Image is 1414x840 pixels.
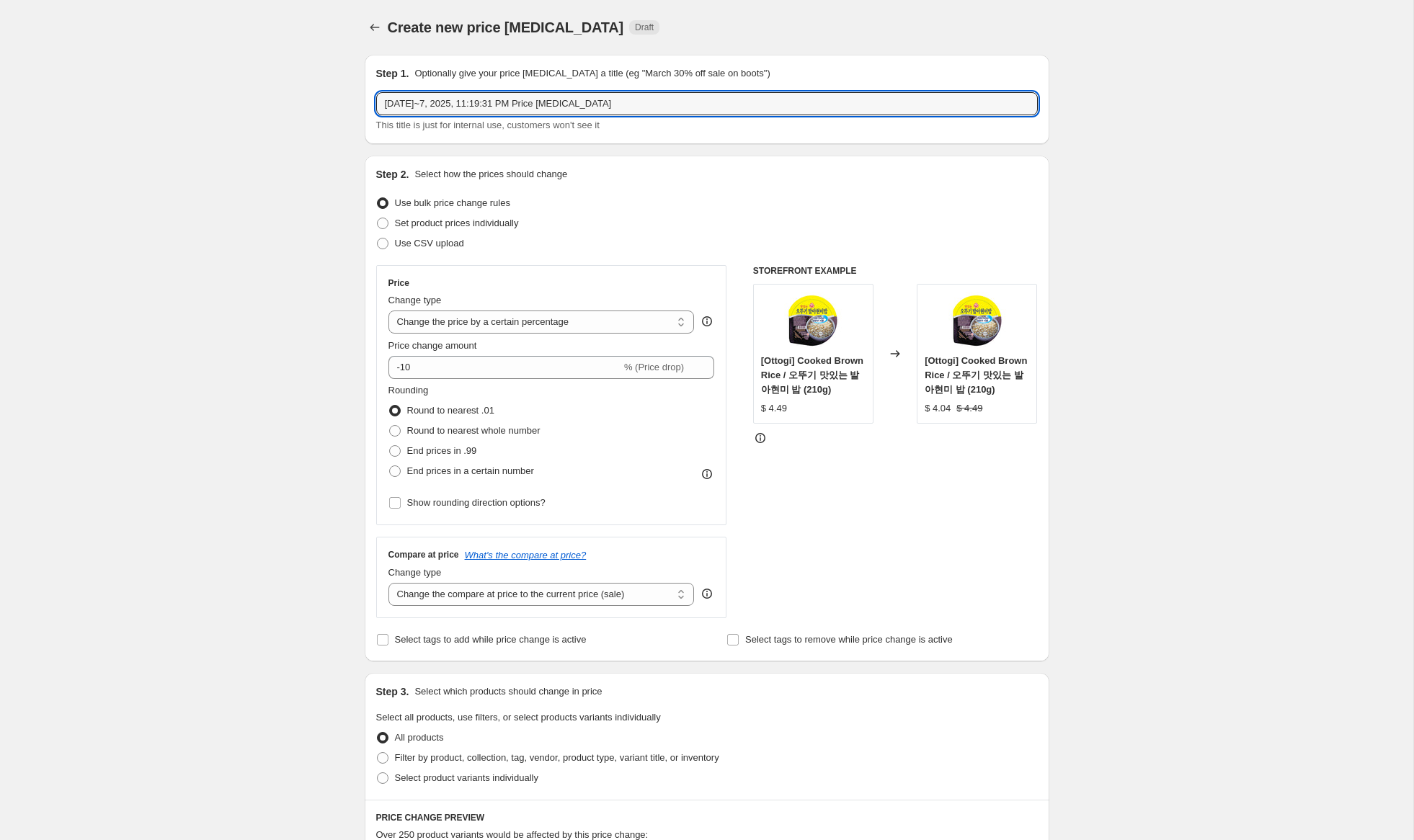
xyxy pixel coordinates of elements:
span: Show rounding direction options? [407,497,546,508]
span: Use bulk price change rules [395,197,510,208]
span: [Ottogi] Cooked Brown Rice / 오뚜기 맛있는 발아현미 밥 (210g) [925,355,1027,395]
span: % (Price drop) [624,362,684,372]
span: End prices in .99 [407,445,477,456]
span: Over 250 product variants would be affected by this price change: [376,829,649,840]
div: $ 4.04 [925,401,951,416]
div: help [700,586,714,601]
span: Change type [388,295,442,305]
span: Rounding [388,385,429,396]
strike: $ 4.49 [956,401,982,416]
button: What's the compare at price? [465,550,587,560]
input: 30% off holiday sale [376,92,1038,115]
button: Price change jobs [365,17,385,37]
span: Select product variants individually [395,772,538,783]
span: Select tags to add while price change is active [395,634,587,645]
h2: Step 2. [376,167,409,182]
div: $ 4.49 [761,401,787,416]
h2: Step 1. [376,66,409,81]
h2: Step 3. [376,684,409,699]
img: b8c6ba505_80x.jpg [784,292,842,349]
span: Create new price [MEDICAL_DATA] [388,19,624,35]
span: Round to nearest whole number [407,425,541,436]
h6: PRICE CHANGE PREVIEW [376,812,1038,823]
div: help [700,314,714,329]
p: Select how the prices should change [414,167,567,182]
span: Select tags to remove while price change is active [745,634,953,645]
span: Draft [635,22,654,33]
h6: STOREFRONT EXAMPLE [753,265,1038,277]
span: Price change amount [388,340,477,351]
p: Select which products should change in price [414,684,602,699]
span: Round to nearest .01 [407,405,494,416]
span: [Ottogi] Cooked Brown Rice / 오뚜기 맛있는 발아현미 밥 (210g) [761,355,863,395]
span: Select all products, use filters, or select products variants individually [376,712,661,723]
span: Use CSV upload [395,238,464,249]
span: End prices in a certain number [407,465,534,476]
h3: Compare at price [388,549,459,560]
span: This title is just for internal use, customers won't see it [376,120,600,130]
span: Filter by product, collection, tag, vendor, product type, variant title, or inventory [395,752,719,763]
img: b8c6ba505_80x.jpg [948,292,1006,349]
span: All products [395,732,444,743]
p: Optionally give your price [MEDICAL_DATA] a title (eg "March 30% off sale on boots") [414,66,770,81]
h3: Price [388,277,409,289]
span: Set product prices individually [395,218,519,228]
span: Change type [388,567,442,578]
input: -15 [388,356,621,379]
